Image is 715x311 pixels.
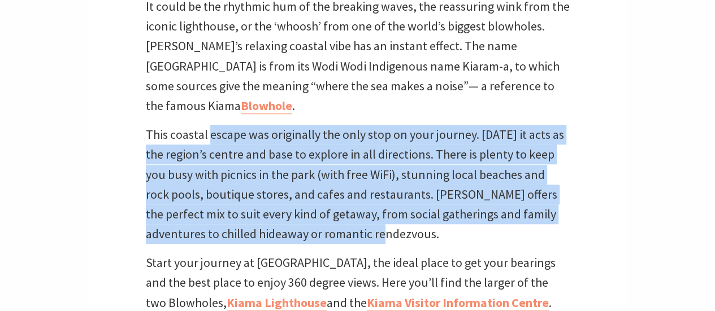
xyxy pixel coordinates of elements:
[146,125,570,244] p: This coastal escape was originally the only stop on your journey. [DATE] it acts as the region’s ...
[367,295,549,311] a: Kiama Visitor Information Centre
[227,295,327,311] a: Kiama Lighthouse
[241,98,292,114] a: Blowhole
